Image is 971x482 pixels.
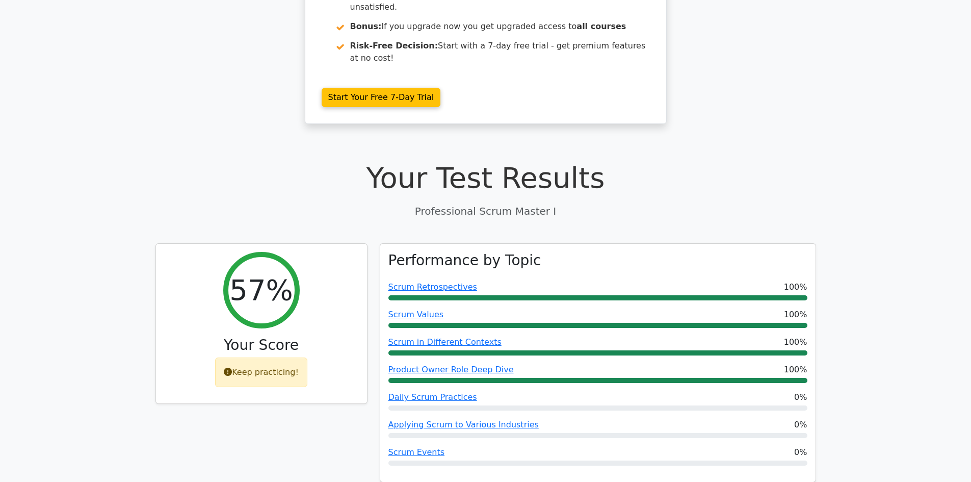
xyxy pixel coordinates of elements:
a: Product Owner Role Deep Dive [388,365,514,374]
a: Scrum Retrospectives [388,282,477,292]
a: Scrum Values [388,310,444,319]
a: Scrum in Different Contexts [388,337,502,347]
h3: Your Score [164,337,359,354]
span: 100% [784,364,807,376]
a: Applying Scrum to Various Industries [388,420,539,429]
a: Scrum Events [388,447,445,457]
h1: Your Test Results [155,161,816,195]
h3: Performance by Topic [388,252,541,269]
span: 0% [794,419,807,431]
p: Professional Scrum Master I [155,204,816,219]
span: 100% [784,336,807,348]
a: Start Your Free 7-Day Trial [322,88,441,107]
span: 0% [794,446,807,459]
div: Keep practicing! [215,358,307,387]
span: 0% [794,391,807,403]
span: 100% [784,281,807,293]
span: 100% [784,309,807,321]
h2: 57% [229,273,293,307]
a: Daily Scrum Practices [388,392,477,402]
